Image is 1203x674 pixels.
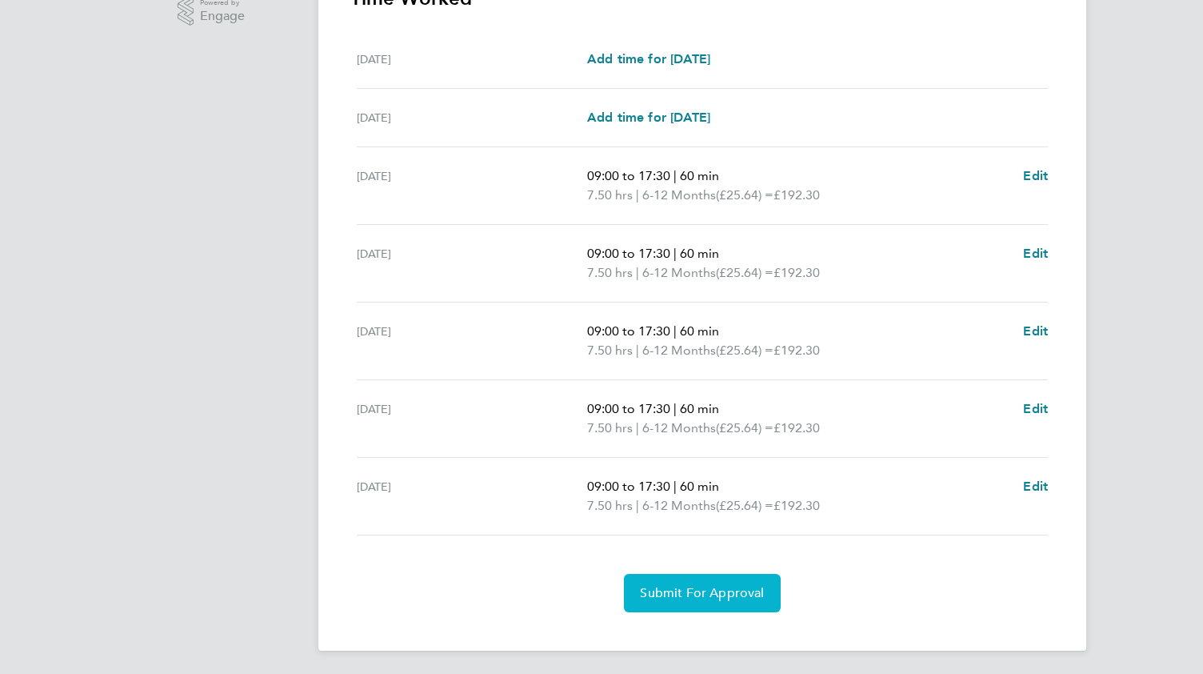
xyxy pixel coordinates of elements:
[773,420,820,435] span: £192.30
[587,108,710,127] a: Add time for [DATE]
[1023,168,1048,183] span: Edit
[357,50,587,69] div: [DATE]
[1023,401,1048,416] span: Edit
[1023,244,1048,263] a: Edit
[1023,399,1048,419] a: Edit
[673,401,677,416] span: |
[680,168,719,183] span: 60 min
[587,343,633,358] span: 7.50 hrs
[587,168,670,183] span: 09:00 to 17:30
[587,401,670,416] span: 09:00 to 17:30
[680,246,719,261] span: 60 min
[636,498,639,513] span: |
[357,322,587,360] div: [DATE]
[357,244,587,283] div: [DATE]
[587,479,670,494] span: 09:00 to 17:30
[642,419,716,438] span: 6-12 Months
[357,399,587,438] div: [DATE]
[1023,477,1048,496] a: Edit
[716,187,773,203] span: (£25.64) =
[1023,479,1048,494] span: Edit
[624,574,780,612] button: Submit For Approval
[587,498,633,513] span: 7.50 hrs
[680,479,719,494] span: 60 min
[200,10,245,23] span: Engage
[357,477,587,516] div: [DATE]
[773,498,820,513] span: £192.30
[773,187,820,203] span: £192.30
[680,401,719,416] span: 60 min
[1023,166,1048,186] a: Edit
[587,51,710,66] span: Add time for [DATE]
[587,187,633,203] span: 7.50 hrs
[673,246,677,261] span: |
[716,420,773,435] span: (£25.64) =
[642,263,716,283] span: 6-12 Months
[636,343,639,358] span: |
[642,496,716,516] span: 6-12 Months
[1023,322,1048,341] a: Edit
[587,110,710,125] span: Add time for [DATE]
[357,108,587,127] div: [DATE]
[1023,323,1048,339] span: Edit
[636,420,639,435] span: |
[587,323,670,339] span: 09:00 to 17:30
[587,246,670,261] span: 09:00 to 17:30
[636,265,639,280] span: |
[716,343,773,358] span: (£25.64) =
[716,265,773,280] span: (£25.64) =
[642,341,716,360] span: 6-12 Months
[673,323,677,339] span: |
[716,498,773,513] span: (£25.64) =
[1023,246,1048,261] span: Edit
[680,323,719,339] span: 60 min
[587,50,710,69] a: Add time for [DATE]
[773,343,820,358] span: £192.30
[636,187,639,203] span: |
[357,166,587,205] div: [DATE]
[773,265,820,280] span: £192.30
[673,479,677,494] span: |
[640,585,764,601] span: Submit For Approval
[642,186,716,205] span: 6-12 Months
[587,420,633,435] span: 7.50 hrs
[673,168,677,183] span: |
[587,265,633,280] span: 7.50 hrs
